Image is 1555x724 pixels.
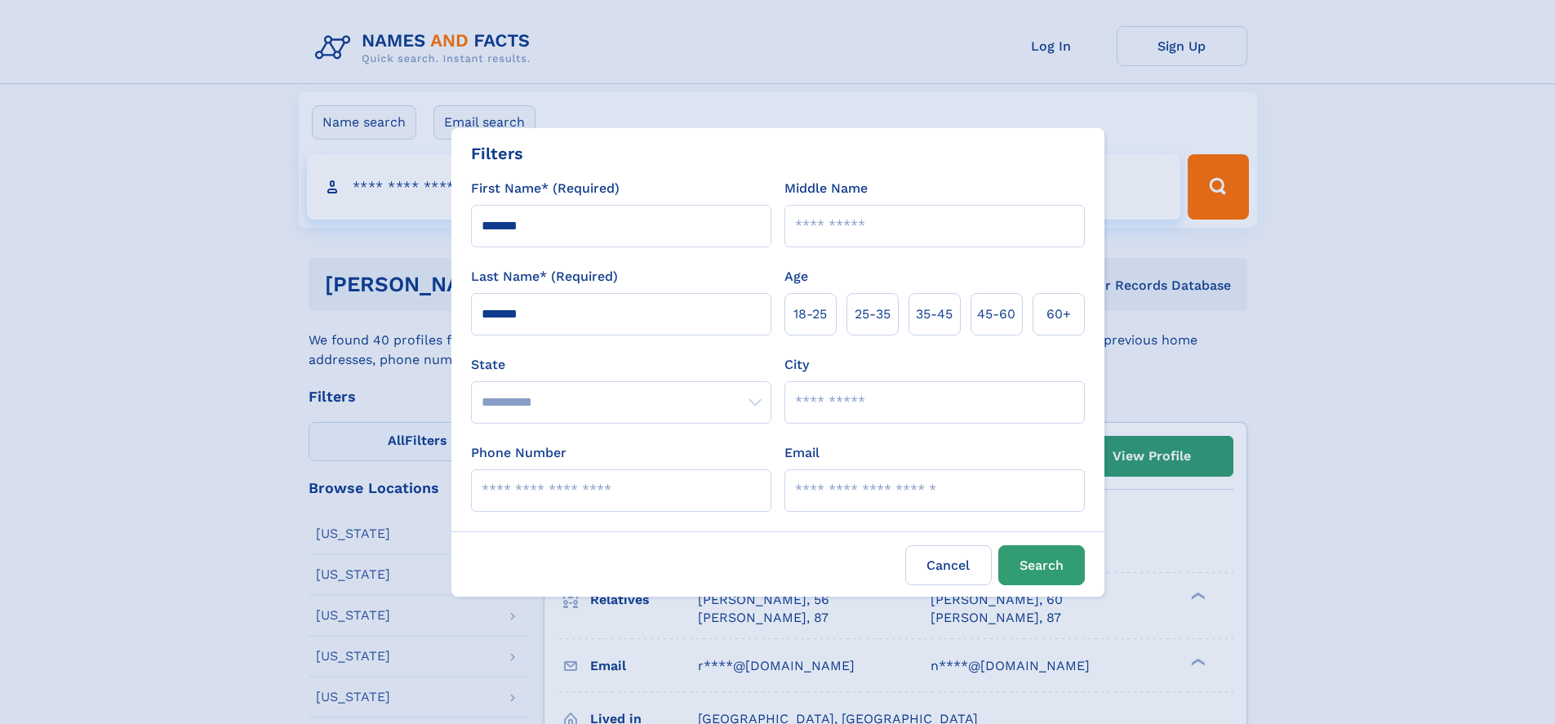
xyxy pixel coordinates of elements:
span: 60+ [1046,304,1071,324]
label: Last Name* (Required) [471,267,618,286]
span: 45‑60 [977,304,1015,324]
label: Middle Name [784,179,868,198]
label: City [784,355,809,375]
span: 18‑25 [793,304,827,324]
button: Search [998,545,1085,585]
label: Phone Number [471,443,566,463]
label: Cancel [905,545,992,585]
label: First Name* (Required) [471,179,620,198]
label: Email [784,443,820,463]
span: 35‑45 [916,304,953,324]
div: Filters [471,141,523,166]
span: 25‑35 [855,304,891,324]
label: State [471,355,771,375]
label: Age [784,267,808,286]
